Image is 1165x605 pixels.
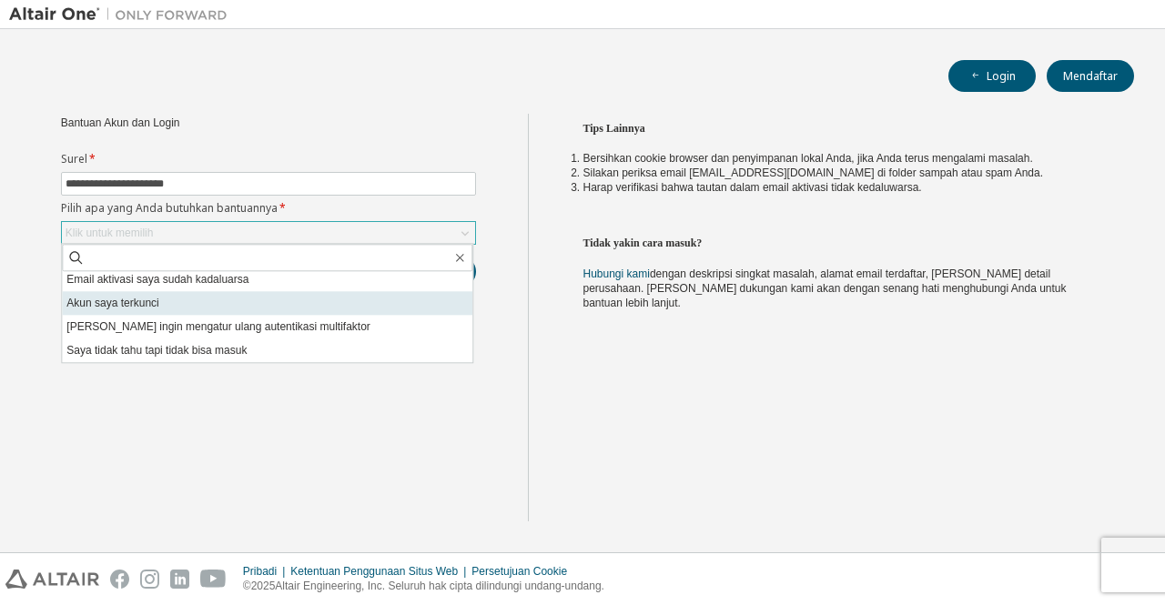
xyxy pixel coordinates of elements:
[1047,60,1134,92] button: Mendaftar
[9,5,237,24] img: Altair Satu
[583,122,645,135] font: Tips Lainnya
[170,570,189,589] img: linkedin.svg
[583,267,1067,309] font: dengan deskripsi singkat masalah, alamat email terdaftar, [PERSON_NAME] detail perusahaan. [PERSO...
[583,152,1033,165] font: Bersihkan cookie browser dan penyimpanan lokal Anda, jika Anda terus mengalami masalah.
[66,227,154,239] font: Klik untuk memilih
[987,68,1016,84] font: Login
[290,565,458,578] font: Ketentuan Penggunaan Situs Web
[61,151,87,166] font: Surel
[251,580,276,592] font: 2025
[275,580,604,592] font: Altair Engineering, Inc. Seluruh hak cipta dilindungi undang-undang.
[583,237,703,249] font: Tidak yakin cara masuk?
[243,565,277,578] font: Pribadi
[948,60,1036,92] button: Login
[62,222,475,244] div: Klik untuk memilih
[61,116,180,129] font: Bantuan Akun dan Login
[140,570,159,589] img: instagram.svg
[66,273,248,286] font: Email aktivasi saya sudah kadaluarsa
[471,565,567,578] font: Persetujuan Cookie
[583,181,922,194] font: Harap verifikasi bahwa tautan dalam email aktivasi tidak kedaluwarsa.
[5,570,99,589] img: altair_logo.svg
[243,580,251,592] font: ©
[61,200,278,216] font: Pilih apa yang Anda butuhkan bantuannya
[200,570,227,589] img: youtube.svg
[1063,68,1118,84] font: Mendaftar
[583,267,650,280] a: Hubungi kami
[583,166,1044,179] font: Silakan periksa email [EMAIL_ADDRESS][DOMAIN_NAME] di folder sampah atau spam Anda.
[110,570,129,589] img: facebook.svg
